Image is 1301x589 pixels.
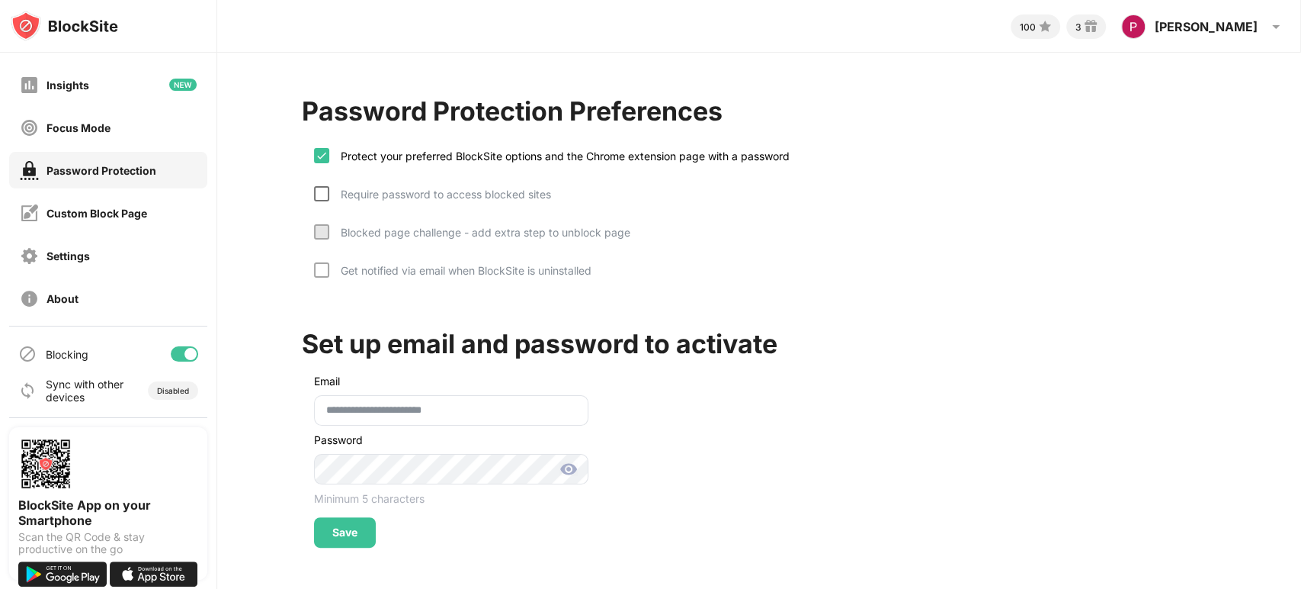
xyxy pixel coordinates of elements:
[20,289,39,308] img: about-off.svg
[559,460,578,478] img: show-password.svg
[18,497,198,528] div: BlockSite App on your Smartphone
[169,79,197,91] img: new-icon.svg
[329,264,591,277] div: Get notified via email when BlockSite is uninstalled
[332,526,357,539] div: Save
[18,345,37,363] img: blocking-icon.svg
[314,375,340,388] div: Email
[11,11,118,41] img: logo-blocksite.svg
[157,386,189,395] div: Disabled
[18,436,73,491] img: options-page-qr-code.png
[1155,19,1258,34] div: [PERSON_NAME]
[20,76,39,95] img: insights-off.svg
[20,246,39,266] img: settings-off.svg
[18,562,107,587] img: get-it-on-google-play.svg
[18,381,37,400] img: sync-icon.svg
[46,378,124,404] div: Sync with other devices
[329,150,790,163] div: Protect your preferred BlockSite options and the Chrome extension page with a password
[20,118,39,137] img: focus-off.svg
[46,292,79,305] div: About
[314,492,588,505] div: Minimum 5 characters
[1020,21,1036,33] div: 100
[46,79,89,92] div: Insights
[329,226,630,239] div: Blocked page challenge - add extra step to unblock page
[302,328,777,359] div: Set up email and password to activate
[46,164,156,177] div: Password Protection
[46,207,147,220] div: Custom Block Page
[329,188,551,201] div: Require password to access blocked sites
[1081,18,1100,36] img: reward-small.svg
[1036,18,1054,36] img: points-small.svg
[316,150,328,162] img: check.svg
[20,161,39,180] img: password-protection-on.svg
[302,95,723,127] div: Password Protection Preferences
[18,531,198,555] div: Scan the QR Code & stay productive on the go
[314,433,588,446] div: Password
[46,121,111,134] div: Focus Mode
[1075,21,1081,33] div: 3
[20,204,39,223] img: customize-block-page-off.svg
[46,348,88,361] div: Blocking
[1121,14,1146,39] img: ACg8ocKAaaEP8AhiSmgHz_xOw2Iv6gY0tZxJ8WvsDqHiDwgfMF6HPg=s96-c
[110,562,198,587] img: download-on-the-app-store.svg
[46,249,90,262] div: Settings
